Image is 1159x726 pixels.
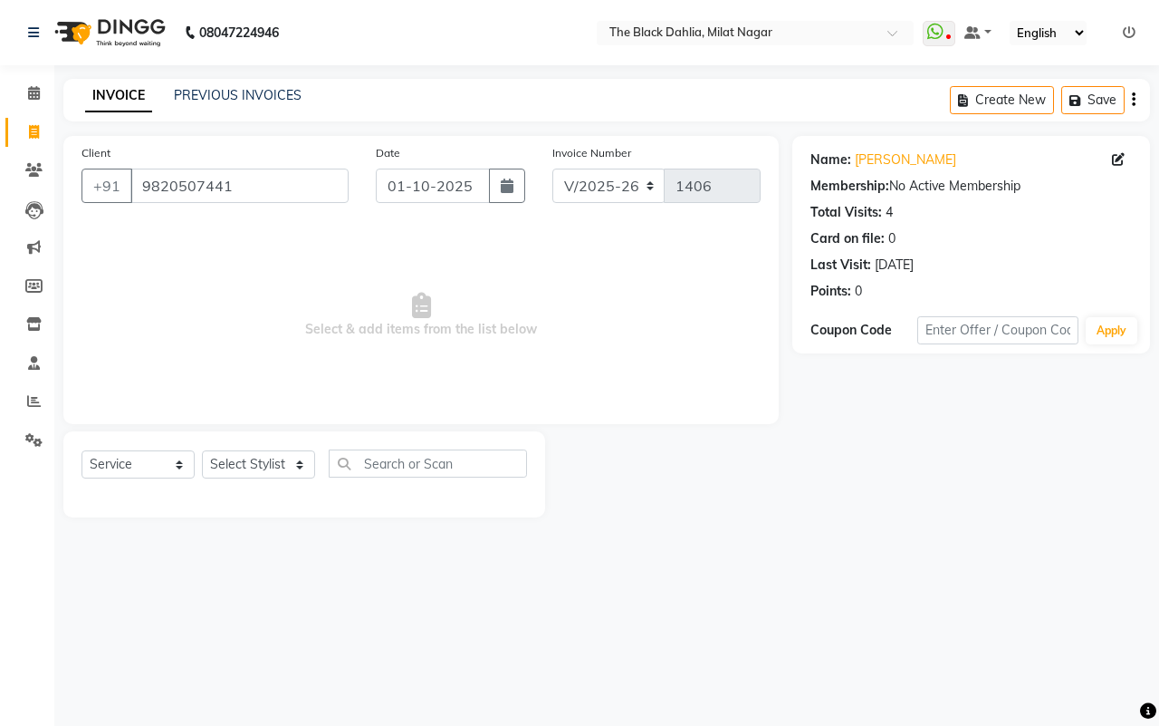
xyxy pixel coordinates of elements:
button: Save [1061,86,1125,114]
a: [PERSON_NAME] [855,150,956,169]
div: 0 [888,229,896,248]
button: +91 [81,169,132,203]
input: Search or Scan [329,450,527,478]
img: logo [46,7,170,58]
div: Points: [810,282,851,301]
a: PREVIOUS INVOICES [174,87,302,103]
input: Search by Name/Mobile/Email/Code [130,169,349,203]
div: 4 [886,203,893,222]
a: INVOICE [85,80,152,112]
div: No Active Membership [810,177,1132,196]
label: Client [81,145,110,161]
div: [DATE] [875,256,914,275]
label: Invoice Number [552,145,631,161]
div: Card on file: [810,229,885,248]
div: Total Visits: [810,203,882,222]
input: Enter Offer / Coupon Code [917,316,1078,344]
div: Membership: [810,177,889,196]
label: Date [376,145,400,161]
div: Name: [810,150,851,169]
b: 08047224946 [199,7,279,58]
div: Last Visit: [810,256,871,275]
button: Apply [1086,317,1137,344]
button: Create New [950,86,1054,114]
span: Select & add items from the list below [81,225,761,406]
div: 0 [855,282,862,301]
div: Coupon Code [810,321,917,340]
